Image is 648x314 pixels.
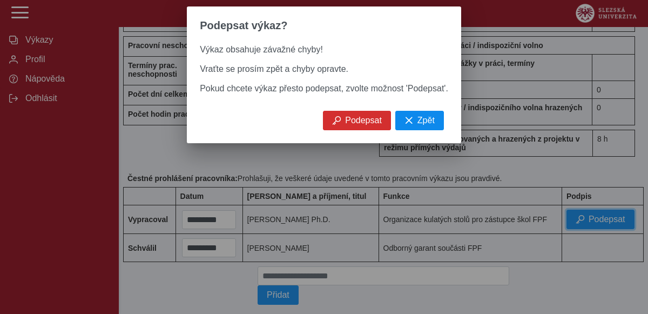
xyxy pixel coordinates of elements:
span: Zpět [417,116,435,125]
span: Podepsat výkaz? [200,19,287,32]
button: Zpět [395,111,444,130]
span: Podepsat [345,116,382,125]
button: Podepsat [323,111,391,130]
span: Výkaz obsahuje závažné chyby! Vraťte se prosím zpět a chyby opravte. Pokud chcete výkaz přesto po... [200,45,448,93]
